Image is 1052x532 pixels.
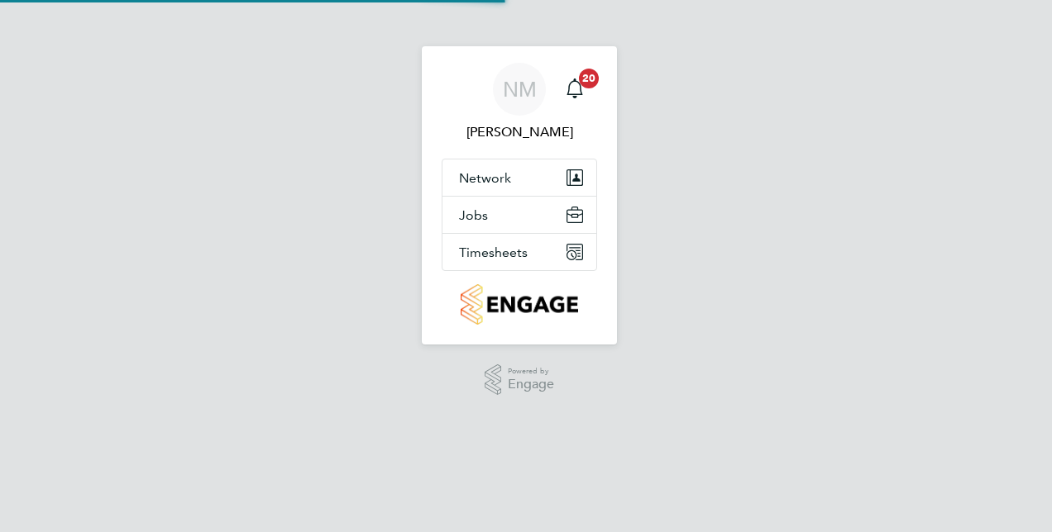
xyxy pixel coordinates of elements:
[503,78,537,100] span: NM
[558,63,591,116] a: 20
[442,197,596,233] button: Jobs
[485,364,555,396] a: Powered byEngage
[442,122,597,142] span: Nick Murphy
[442,234,596,270] button: Timesheets
[442,284,597,325] a: Go to home page
[461,284,577,325] img: countryside-properties-logo-retina.png
[459,245,528,260] span: Timesheets
[579,69,599,88] span: 20
[442,159,596,196] button: Network
[422,46,617,344] nav: Main navigation
[508,378,554,392] span: Engage
[442,63,597,142] a: NM[PERSON_NAME]
[508,364,554,378] span: Powered by
[459,207,488,223] span: Jobs
[459,170,511,186] span: Network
